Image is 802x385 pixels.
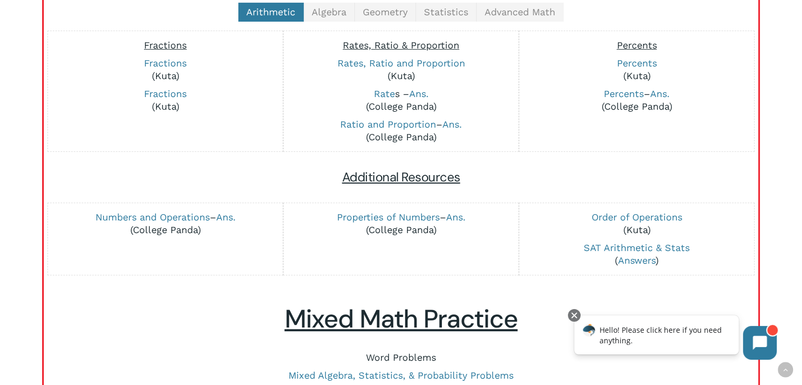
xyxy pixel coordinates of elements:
[446,211,465,223] a: Ans.
[525,242,749,267] p: ( )
[246,6,295,17] span: Arithmetic
[355,3,416,22] a: Geometry
[238,3,304,22] a: Arithmetic
[424,6,468,17] span: Statistics
[144,88,187,99] a: Fractions
[336,211,439,223] a: Properties of Numbers
[144,40,187,51] span: Fractions
[343,40,459,51] span: Rates, Ratio & Proportion
[53,57,277,82] p: (Kuta)
[366,352,436,363] a: Word Problems
[650,88,670,99] a: Ans.
[416,3,477,22] a: Statistics
[591,211,682,223] a: Order of Operations
[563,307,787,370] iframe: Chatbot
[363,6,408,17] span: Geometry
[616,57,656,69] a: Percents
[604,88,644,99] a: Percents
[525,57,749,82] p: (Kuta)
[289,88,513,113] p: s – (College Panda)
[285,302,518,335] u: Mixed Math Practice
[289,57,513,82] p: (Kuta)
[485,6,555,17] span: Advanced Math
[312,6,346,17] span: Algebra
[342,169,460,185] span: Additional Resources
[216,211,236,223] a: Ans.
[53,211,277,236] p: – (College Panda)
[289,211,513,236] p: – (College Panda)
[477,3,564,22] a: Advanced Math
[584,242,690,253] a: SAT Arithmetic & Stats
[442,119,462,130] a: Ans.
[95,211,210,223] a: Numbers and Operations
[289,118,513,143] p: – (College Panda)
[525,88,749,113] p: – (College Panda)
[304,3,355,22] a: Algebra
[618,255,655,266] a: Answers
[409,88,428,99] a: Ans.
[144,57,187,69] a: Fractions
[288,370,514,381] a: Mixed Algebra, Statistics, & Probability Problems
[525,211,749,236] p: (Kuta)
[337,57,465,69] a: Rates, Ratio and Proportion
[340,119,436,130] a: Ratio and Proportion
[373,88,394,99] a: Rate
[53,88,277,113] p: (Kuta)
[616,40,656,51] span: Percents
